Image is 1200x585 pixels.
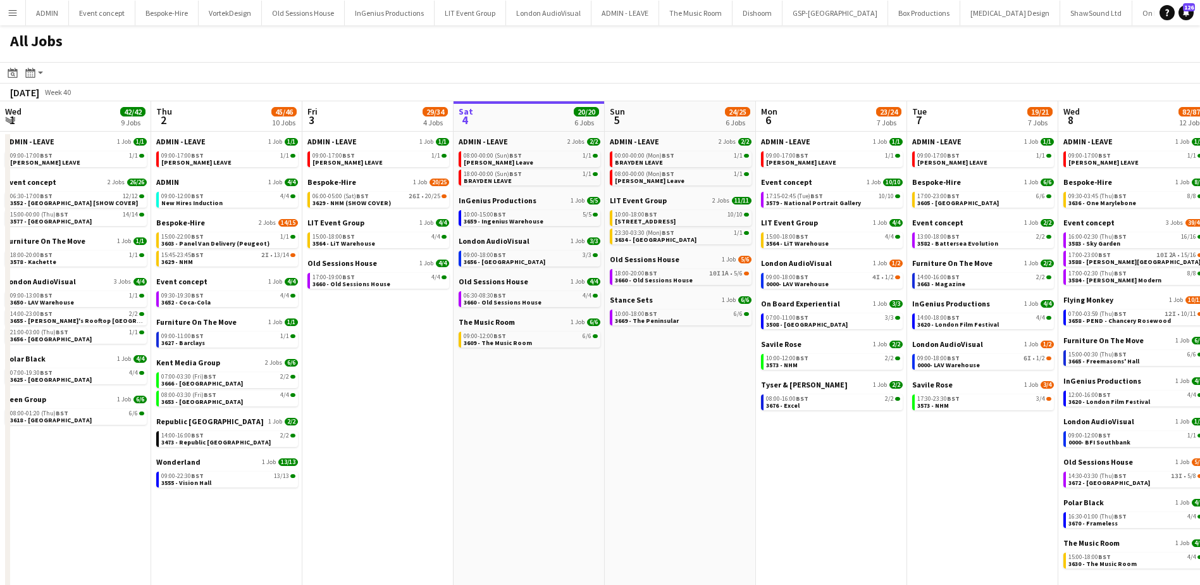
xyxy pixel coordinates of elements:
[191,251,204,259] span: BST
[459,236,529,246] span: London AudioVisual
[5,137,147,177] div: ADMIN - LEAVE1 Job1/109:00-17:00BST1/1[PERSON_NAME] LEAVE
[123,193,138,199] span: 12/12
[307,137,449,177] div: ADMIN - LEAVE1 Job1/109:00-17:00BST1/1[PERSON_NAME] LEAVE
[10,153,53,159] span: 09:00-17:00
[10,199,138,207] span: 3552 - Somerset House [SHOW COVER]
[1175,179,1189,186] span: 1 Job
[342,232,355,241] span: BST
[307,258,449,268] a: Old Sessions House1 Job4/4
[960,1,1060,25] button: [MEDICAL_DATA] Design
[738,256,752,263] span: 5/6
[117,237,131,245] span: 1 Job
[493,210,506,218] span: BST
[761,177,903,187] a: Event concept1 Job10/10
[40,192,53,200] span: BST
[345,1,435,25] button: InGenius Productions
[734,171,743,177] span: 1/1
[431,153,440,159] span: 1/1
[161,151,295,166] a: 09:00-17:00BST1/1[PERSON_NAME] LEAVE
[766,158,836,167] span: ANDY LEAVE
[161,258,193,266] span: 3629 - NHM
[459,137,600,146] a: ADMIN - LEAVE2 Jobs2/2
[312,239,375,248] span: 3564 - LiT Warehouse
[129,252,138,258] span: 1/1
[409,193,420,199] span: 26I
[156,218,298,227] a: Bespoke-Hire2 Jobs14/15
[810,192,823,200] span: BST
[307,258,449,291] div: Old Sessions House1 Job4/417:00-19:00BST4/43660 - Old Sessions House
[879,193,894,199] span: 10/10
[40,151,53,160] span: BST
[509,151,522,160] span: BST
[5,236,147,246] a: Furniture On The Move1 Job1/1
[161,234,204,240] span: 15:00-22:00
[610,255,752,264] a: Old Sessions House1 Job5/6
[430,179,449,186] span: 20/25
[129,153,138,159] span: 1/1
[156,218,298,277] div: Bespoke-Hire2 Jobs14/1515:00-22:00BST1/13603 - Panel Van Delivery (Peugeot)15:45-23:45BST2I•13/14...
[493,251,506,259] span: BST
[436,219,449,227] span: 4/4
[312,234,355,240] span: 15:00-18:00
[722,256,736,263] span: 1 Job
[662,229,674,237] span: BST
[912,177,961,187] span: Bespoke-Hire
[1187,153,1196,159] span: 1/1
[1068,193,1127,199] span: 09:30-03:45 (Thu)
[615,177,684,185] span: Shane Leave
[459,137,508,146] span: ADMIN - LEAVE
[761,218,903,258] div: LIT Event Group1 Job4/415:00-18:00BST4/43564 - LiT Warehouse
[1063,218,1115,227] span: Event concept
[610,137,752,146] a: ADMIN - LEAVE2 Jobs2/2
[435,1,506,25] button: LIT Event Group
[912,177,1054,218] div: Bespoke-Hire1 Job6/617:00-23:00BST6/63605 - [GEOGRAPHIC_DATA]
[1183,3,1195,11] span: 126
[464,177,512,185] span: BRAYDEN LEAVE
[268,138,282,146] span: 1 Job
[1114,192,1127,200] span: BST
[1036,234,1045,240] span: 2/2
[1178,5,1194,20] a: 126
[1041,179,1054,186] span: 6/6
[161,153,204,159] span: 09:00-17:00
[1068,234,1127,240] span: 16:00-02:30 (Thu)
[307,218,449,227] a: LIT Event Group1 Job4/4
[307,137,357,146] span: ADMIN - LEAVE
[419,219,433,227] span: 1 Job
[10,151,144,166] a: 09:00-17:00BST1/1[PERSON_NAME] LEAVE
[191,192,204,200] span: BST
[912,177,1054,187] a: Bespoke-Hire1 Job6/6
[464,251,598,265] a: 09:00-18:00BST3/33656 - [GEOGRAPHIC_DATA]
[459,236,600,277] div: London AudioVisual1 Job3/309:00-18:00BST3/33656 - [GEOGRAPHIC_DATA]
[307,177,449,187] a: Bespoke-Hire1 Job20/25
[191,232,204,241] span: BST
[912,218,1054,258] div: Event concept1 Job2/213:00-18:00BST2/23582 - Battersea Evolution
[587,197,600,204] span: 5/5
[459,196,600,205] a: InGenius Productions1 Job5/5
[280,234,289,240] span: 1/1
[10,158,80,167] span: ANDY LEAVE
[307,177,356,187] span: Bespoke-Hire
[659,1,733,25] button: The Music Room
[5,236,147,277] div: Furniture On The Move1 Job1/118:00-20:00BST1/13578 - Kachette
[413,179,427,186] span: 1 Job
[464,252,506,258] span: 09:00-18:00
[274,252,289,258] span: 13/14
[615,230,674,236] span: 23:30-03:30 (Mon)
[161,232,295,247] a: 15:00-22:00BST1/13603 - Panel Van Delivery (Peugeot)
[615,158,663,167] span: BRAYDEN LEAVE
[796,151,808,160] span: BST
[591,1,659,25] button: ADMIN - LEAVE
[615,236,696,244] span: 3634 - Botree Hotel Ballroom
[1175,138,1189,146] span: 1 Job
[917,199,999,207] span: 3605 - Tower of London
[766,234,808,240] span: 15:00-18:00
[615,217,676,225] span: 3564 - Trafalgar Square
[307,218,449,258] div: LIT Event Group1 Job4/415:00-18:00BST4/43564 - LiT Warehouse
[615,170,749,184] a: 08:00-00:00 (Mon)BST1/1[PERSON_NAME] Leave
[734,230,743,236] span: 1/1
[285,179,298,186] span: 4/4
[912,137,1054,177] div: ADMIN - LEAVE1 Job1/109:00-17:00BST1/1[PERSON_NAME] LEAVE
[262,1,345,25] button: Old Sessions House
[733,1,782,25] button: Dishoom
